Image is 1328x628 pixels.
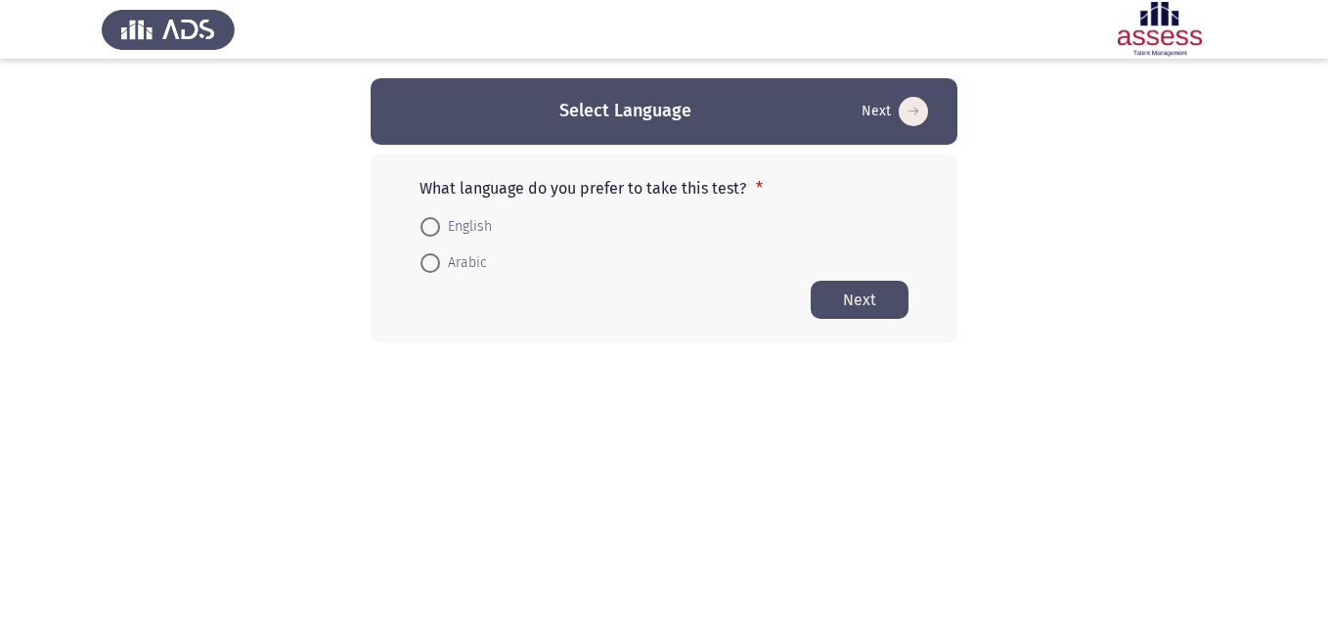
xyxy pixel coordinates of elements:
img: Assess Talent Management logo [102,2,235,57]
h3: Select Language [559,99,691,123]
button: Start assessment [856,96,934,127]
span: Arabic [440,251,487,275]
button: Start assessment [811,281,908,319]
p: What language do you prefer to take this test? [420,179,908,198]
img: Assessment logo of ASSESS Employability - EBI [1093,2,1226,57]
span: English [440,215,492,239]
